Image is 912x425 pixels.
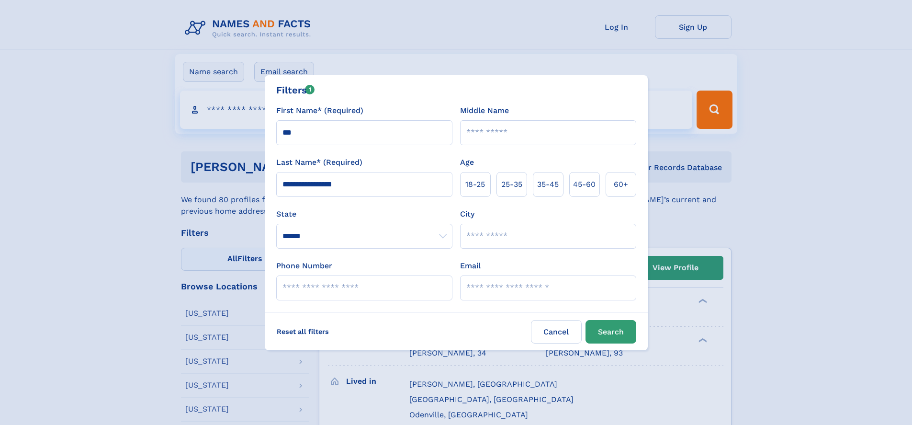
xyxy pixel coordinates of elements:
[501,179,522,190] span: 25‑35
[276,260,332,272] label: Phone Number
[585,320,636,344] button: Search
[460,260,481,272] label: Email
[276,83,315,97] div: Filters
[276,157,362,168] label: Last Name* (Required)
[270,320,335,343] label: Reset all filters
[460,105,509,116] label: Middle Name
[537,179,559,190] span: 35‑45
[276,208,452,220] label: State
[531,320,582,344] label: Cancel
[460,157,474,168] label: Age
[573,179,596,190] span: 45‑60
[460,208,474,220] label: City
[614,179,628,190] span: 60+
[276,105,363,116] label: First Name* (Required)
[465,179,485,190] span: 18‑25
